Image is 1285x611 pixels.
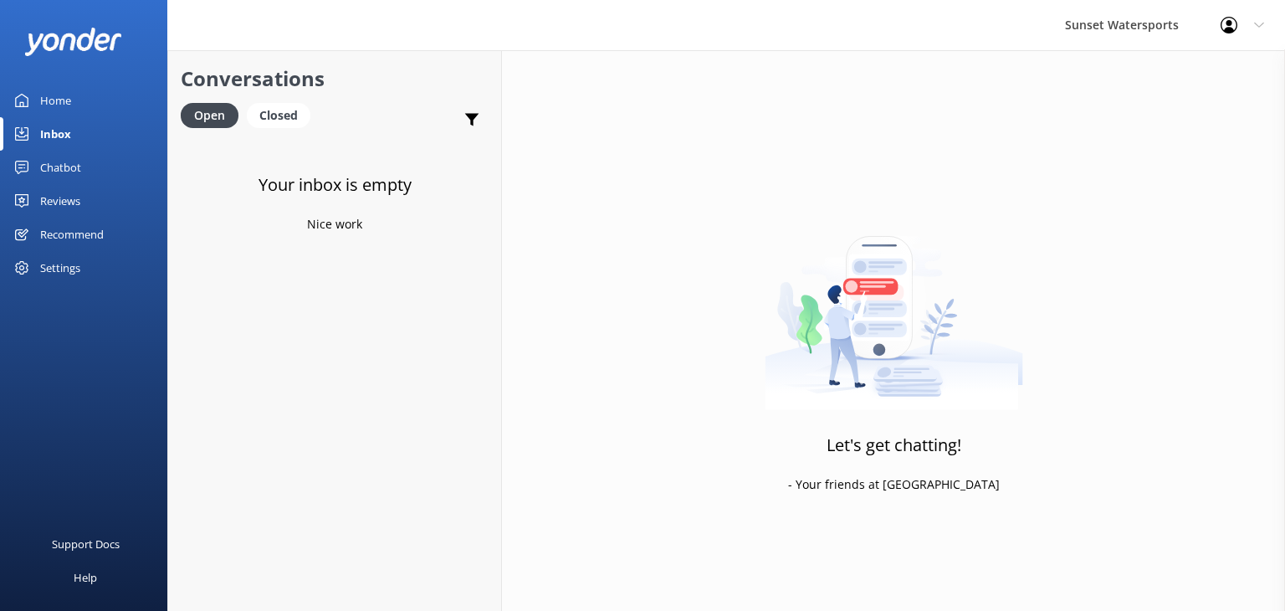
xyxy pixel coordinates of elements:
p: - Your friends at [GEOGRAPHIC_DATA] [788,475,1000,494]
div: Support Docs [52,527,120,561]
p: Nice work [307,215,362,234]
h2: Conversations [181,63,489,95]
div: Closed [247,103,310,128]
img: yonder-white-logo.png [25,28,121,55]
a: Closed [247,105,319,124]
div: Chatbot [40,151,81,184]
div: Home [40,84,71,117]
div: Settings [40,251,80,285]
div: Help [74,561,97,594]
a: Open [181,105,247,124]
div: Open [181,103,238,128]
div: Reviews [40,184,80,218]
div: Recommend [40,218,104,251]
h3: Your inbox is empty [259,172,412,198]
img: artwork of a man stealing a conversation from at giant smartphone [765,201,1023,410]
div: Inbox [40,117,71,151]
h3: Let's get chatting! [827,432,961,459]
